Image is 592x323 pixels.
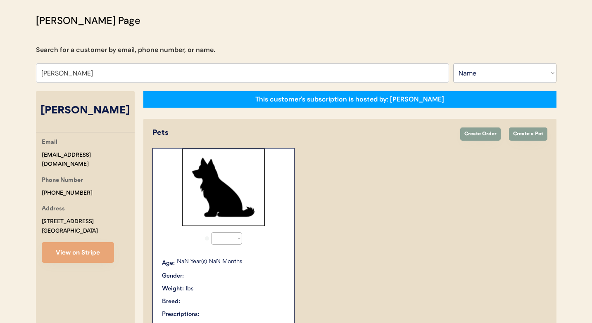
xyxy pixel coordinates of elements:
div: Weight: [162,285,184,293]
div: Breed: [162,297,180,306]
div: Phone Number [42,176,83,186]
div: Gender: [162,272,184,281]
div: [PERSON_NAME] [36,103,135,119]
div: This customer's subscription is hosted by: [PERSON_NAME] [255,95,444,104]
div: lbs [186,285,193,293]
button: View on Stripe [42,242,114,263]
input: Search by name [36,63,449,83]
div: [EMAIL_ADDRESS][DOMAIN_NAME] [42,151,135,170]
div: Search for a customer by email, phone number, or name. [36,45,215,55]
img: Rectangle%2029.svg [182,149,265,226]
div: Prescriptions: [162,310,199,319]
div: [PHONE_NUMBER] [42,189,93,198]
button: Create a Pet [509,127,547,141]
p: NaN Year(s) NaN Months [177,259,286,265]
div: Age: [162,259,175,268]
div: Address [42,204,65,215]
div: [STREET_ADDRESS] [GEOGRAPHIC_DATA] [42,217,98,236]
div: [PERSON_NAME] Page [36,13,140,28]
div: Pets [152,127,452,139]
div: Email [42,138,57,148]
button: Create Order [460,127,501,141]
